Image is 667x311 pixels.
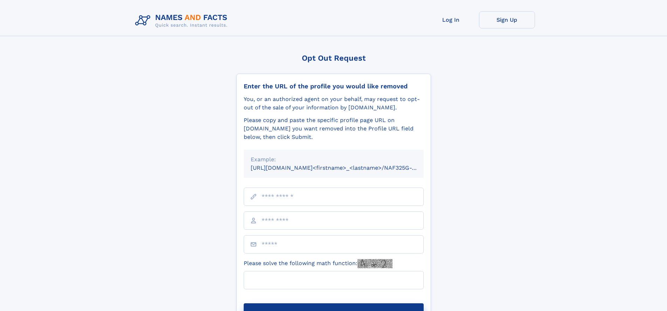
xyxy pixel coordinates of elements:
[244,95,424,112] div: You, or an authorized agent on your behalf, may request to opt-out of the sale of your informatio...
[236,54,431,62] div: Opt Out Request
[244,82,424,90] div: Enter the URL of the profile you would like removed
[132,11,233,30] img: Logo Names and Facts
[244,259,392,268] label: Please solve the following math function:
[244,116,424,141] div: Please copy and paste the specific profile page URL on [DOMAIN_NAME] you want removed into the Pr...
[251,155,417,164] div: Example:
[251,164,437,171] small: [URL][DOMAIN_NAME]<firstname>_<lastname>/NAF325G-xxxxxxxx
[423,11,479,28] a: Log In
[479,11,535,28] a: Sign Up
